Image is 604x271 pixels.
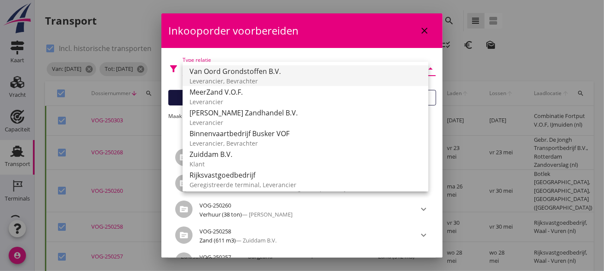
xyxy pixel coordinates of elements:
i: close [419,26,430,36]
i: keyboard_arrow_down [418,230,429,240]
i: source [175,226,193,244]
button: Inkomsten [168,90,305,105]
i: source [175,149,193,166]
div: Leverancier, Bevrachter [190,139,421,148]
div: Zuiddam B.V. [190,149,421,159]
i: arrow_drop_down [425,64,436,74]
div: VOG-250257 [199,252,405,262]
div: VOG-250260 [199,200,405,210]
i: filter_alt [168,64,179,74]
span: Slakkenzand (1008 ton) [199,185,259,192]
div: Leverancier [190,118,421,127]
div: Binnenvaartbedrijf Busker VOF [190,128,421,139]
span: Verhuur (38 ton) [199,210,242,218]
div: Leverancier, Bevrachter [190,77,421,86]
p: Maak een export van de productleveringen incl. prijsregels van de geselecteerde dossiers. [168,112,436,120]
div: — Zuiddam B.V. [199,236,405,245]
div: Rijksvastgoedbedrijf [190,170,421,180]
div: Van Oord Grondstoffen B.V. [190,66,421,77]
div: Paans van [PERSON_NAME] [190,191,421,201]
div: Inkooporder voorbereiden [161,13,443,48]
i: source [175,252,193,270]
div: MeerZand V.O.F. [190,87,421,97]
div: VOG-250258 [199,226,405,236]
i: source [175,201,193,218]
div: Leverancier [190,97,421,106]
span: Zand (611 m3) [199,236,236,244]
div: [PERSON_NAME] Zandhandel B.V. [190,108,421,118]
i: source [175,175,193,192]
i: keyboard_arrow_down [418,204,429,214]
div: Geregistreerde terminal, Leverancier [190,180,421,189]
div: — [PERSON_NAME] [199,210,405,219]
i: keyboard_arrow_down [418,256,429,266]
div: Klant [190,159,421,169]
